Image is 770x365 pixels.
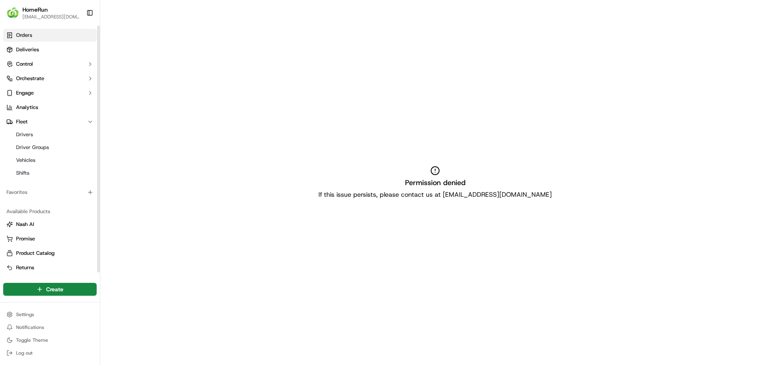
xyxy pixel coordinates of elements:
[68,117,74,123] div: 💻
[57,135,97,142] a: Powered byPylon
[16,350,32,356] span: Log out
[3,309,97,320] button: Settings
[46,285,63,293] span: Create
[65,113,132,127] a: 💻API Documentation
[3,101,97,114] a: Analytics
[3,186,97,199] div: Favorites
[16,324,44,331] span: Notifications
[16,250,55,257] span: Product Catalog
[3,3,83,22] button: HomeRunHomeRun[EMAIL_ADDRESS][DOMAIN_NAME]
[6,235,93,242] a: Promise
[22,14,80,20] button: [EMAIL_ADDRESS][DOMAIN_NAME]
[16,157,35,164] span: Vehicles
[16,118,28,125] span: Fleet
[6,264,93,271] a: Returns
[21,52,144,60] input: Got a question? Start typing here...
[8,77,22,91] img: 1736555255976-a54dd68f-1ca7-489b-9aae-adbdc363a1c4
[3,261,97,274] button: Returns
[13,129,87,140] a: Drivers
[405,177,466,188] h2: Permission denied
[16,169,29,177] span: Shifts
[6,250,93,257] a: Product Catalog
[27,77,132,85] div: Start new chat
[3,115,97,128] button: Fleet
[318,190,552,200] p: If this issue persists, please contact us at [EMAIL_ADDRESS][DOMAIN_NAME]
[8,8,24,24] img: Nash
[3,218,97,231] button: Nash AI
[16,46,39,53] span: Deliveries
[16,104,38,111] span: Analytics
[3,29,97,42] a: Orders
[3,72,97,85] button: Orchestrate
[16,311,34,318] span: Settings
[16,131,33,138] span: Drivers
[3,87,97,99] button: Engage
[6,221,93,228] a: Nash AI
[16,235,35,242] span: Promise
[6,6,19,19] img: HomeRun
[27,85,101,91] div: We're available if you need us!
[16,60,33,68] span: Control
[16,116,61,124] span: Knowledge Base
[3,347,97,359] button: Log out
[3,205,97,218] div: Available Products
[16,337,48,343] span: Toggle Theme
[16,89,34,97] span: Engage
[5,113,65,127] a: 📗Knowledge Base
[80,136,97,142] span: Pylon
[13,155,87,166] a: Vehicles
[16,144,49,151] span: Driver Groups
[3,43,97,56] a: Deliveries
[3,58,97,71] button: Control
[76,116,129,124] span: API Documentation
[16,32,32,39] span: Orders
[136,79,146,89] button: Start new chat
[13,167,87,179] a: Shifts
[13,142,87,153] a: Driver Groups
[22,6,48,14] button: HomeRun
[16,264,34,271] span: Returns
[3,247,97,260] button: Product Catalog
[16,75,44,82] span: Orchestrate
[3,322,97,333] button: Notifications
[3,283,97,296] button: Create
[16,221,34,228] span: Nash AI
[8,32,146,45] p: Welcome 👋
[8,117,14,123] div: 📗
[3,335,97,346] button: Toggle Theme
[3,232,97,245] button: Promise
